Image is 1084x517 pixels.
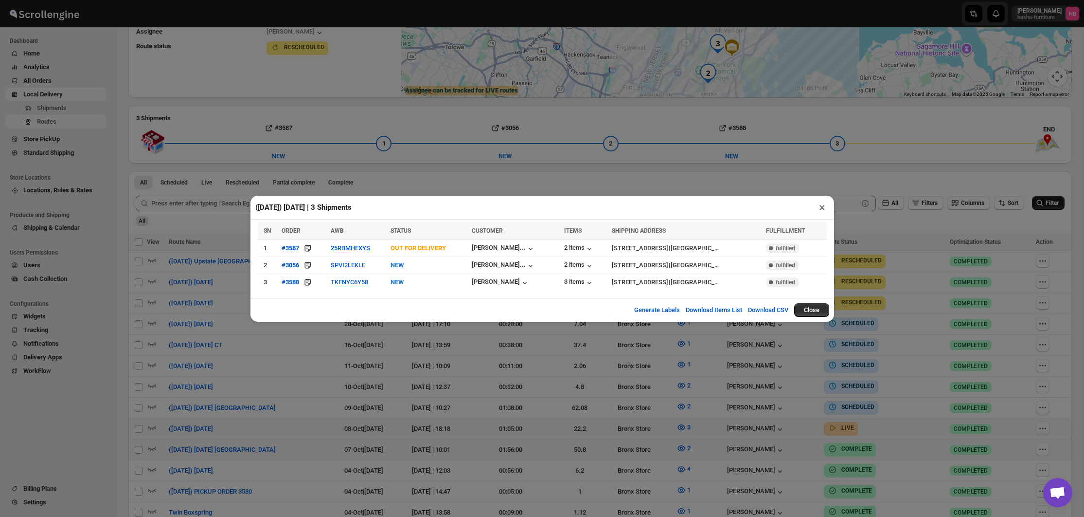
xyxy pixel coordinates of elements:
span: FULFILLMENT [766,227,805,234]
button: × [815,201,829,214]
button: [PERSON_NAME] [472,278,530,288]
span: ORDER [282,227,301,234]
button: 3 items [564,278,594,288]
button: [PERSON_NAME]... [472,261,535,271]
td: 3 [258,274,279,291]
span: SHIPPING ADDRESS [612,227,666,234]
div: [GEOGRAPHIC_DATA] [671,277,722,287]
span: CUSTOMER [472,227,503,234]
div: [STREET_ADDRESS] [612,260,668,270]
td: 1 [258,240,279,257]
span: fulfilled [776,244,795,252]
span: ITEMS [564,227,582,234]
button: Generate Labels [628,300,686,320]
div: | [612,243,760,253]
span: OUT FOR DELIVERY [391,244,446,252]
span: NEW [391,261,404,269]
div: [STREET_ADDRESS] [612,277,668,287]
div: [STREET_ADDRESS] [612,243,668,253]
div: [PERSON_NAME]... [472,261,526,268]
button: #3056 [282,260,299,270]
button: 25RBMHEXYS [331,244,370,252]
div: [PERSON_NAME]... [472,244,526,251]
span: STATUS [391,227,411,234]
div: #3056 [282,261,299,269]
span: AWB [331,227,344,234]
td: 2 [258,257,279,274]
span: NEW [391,278,404,286]
span: fulfilled [776,278,795,286]
h2: ([DATE]) [DATE] | 3 Shipments [255,203,352,212]
div: [GEOGRAPHIC_DATA] [671,243,722,253]
button: Download Items List [680,300,748,320]
button: 2 items [564,244,594,254]
button: SPVI2LEKLE [331,261,365,269]
span: SN [264,227,271,234]
button: #3588 [282,277,299,287]
button: #3587 [282,243,299,253]
button: Download CSV [742,300,794,320]
div: | [612,277,760,287]
button: [PERSON_NAME]... [472,244,535,254]
div: [GEOGRAPHIC_DATA] [671,260,722,270]
div: Open chat [1043,478,1072,507]
button: Close [794,303,829,317]
div: | [612,260,760,270]
button: TKFNYC6Y58 [331,278,368,286]
div: #3588 [282,278,299,286]
div: #3587 [282,244,299,252]
span: fulfilled [776,261,795,269]
button: 2 items [564,261,594,271]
